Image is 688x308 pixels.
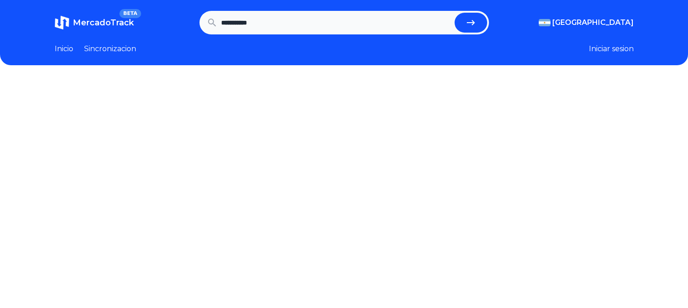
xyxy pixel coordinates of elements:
[55,15,134,30] a: MercadoTrackBETA
[552,17,634,28] span: [GEOGRAPHIC_DATA]
[55,15,69,30] img: MercadoTrack
[55,43,73,54] a: Inicio
[119,9,141,18] span: BETA
[539,17,634,28] button: [GEOGRAPHIC_DATA]
[589,43,634,54] button: Iniciar sesion
[84,43,136,54] a: Sincronizacion
[539,19,550,26] img: Argentina
[73,18,134,28] span: MercadoTrack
